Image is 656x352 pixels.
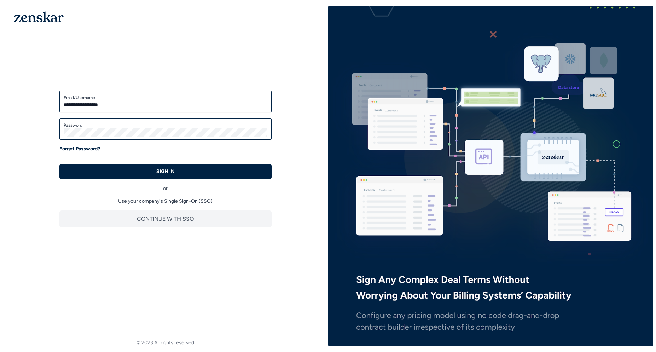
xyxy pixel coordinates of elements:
[3,339,328,346] footer: © 2023 All rights reserved
[64,95,267,100] label: Email/Username
[64,122,267,128] label: Password
[14,11,64,22] img: 1OGAJ2xQqyY4LXKgY66KYq0eOWRCkrZdAb3gUhuVAqdWPZE9SRJmCz+oDMSn4zDLXe31Ii730ItAGKgCKgCCgCikA4Av8PJUP...
[59,179,272,192] div: or
[59,164,272,179] button: SIGN IN
[156,168,175,175] p: SIGN IN
[59,145,100,152] a: Forgot Password?
[59,210,272,227] button: CONTINUE WITH SSO
[59,198,272,205] p: Use your company's Single Sign-On (SSO)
